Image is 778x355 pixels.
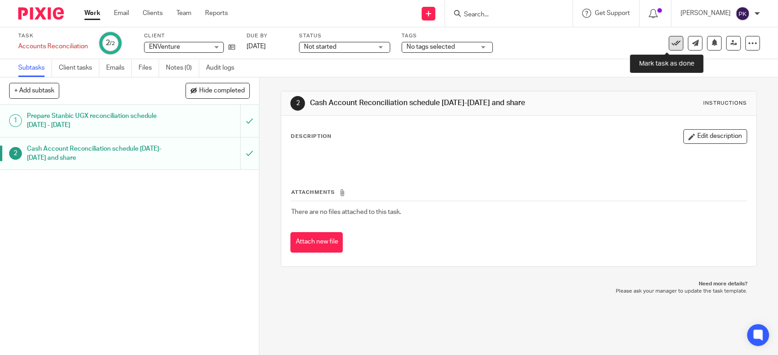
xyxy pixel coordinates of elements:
span: Not started [304,44,336,50]
label: Tags [402,32,493,40]
label: Client [144,32,235,40]
div: Instructions [703,100,747,107]
a: Emails [106,59,132,77]
span: Hide completed [199,87,245,95]
p: Please ask your manager to update the task template. [290,288,747,295]
p: Description [290,133,331,140]
img: Pixie [18,7,64,20]
span: Attachments [291,190,335,195]
button: Edit description [683,129,747,144]
h1: Cash Account Reconciliation schedule [DATE]-[DATE] and share [27,142,163,165]
p: [PERSON_NAME] [680,9,731,18]
span: There are no files attached to this task. [291,209,401,215]
a: Subtasks [18,59,52,77]
label: Task [18,32,88,40]
label: Due by [247,32,288,40]
div: 2 [9,147,22,160]
span: No tags selected [407,44,455,50]
h1: Cash Account Reconciliation schedule [DATE]-[DATE] and share [310,98,538,108]
button: Hide completed [185,83,250,98]
a: Reports [205,9,228,18]
div: 1 [9,114,22,127]
a: Notes (0) [166,59,199,77]
a: Work [84,9,100,18]
a: Files [139,59,159,77]
a: Client tasks [59,59,99,77]
span: Get Support [595,10,630,16]
div: 2 [106,38,115,48]
small: /2 [110,41,115,46]
a: Team [176,9,191,18]
span: [DATE] [247,43,266,50]
div: 2 [290,96,305,111]
h1: Prepare Stanbic UGX reconciliation schedule [DATE] - [DATE] [27,109,163,132]
img: svg%3E [735,6,750,21]
input: Search [463,11,545,19]
span: ENVenture [149,44,180,50]
button: + Add subtask [9,83,59,98]
a: Clients [143,9,163,18]
a: Audit logs [206,59,241,77]
label: Status [299,32,390,40]
div: Accounts Reconciliation [18,42,88,51]
a: Email [114,9,129,18]
p: Need more details? [290,280,747,288]
button: Attach new file [290,232,343,253]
